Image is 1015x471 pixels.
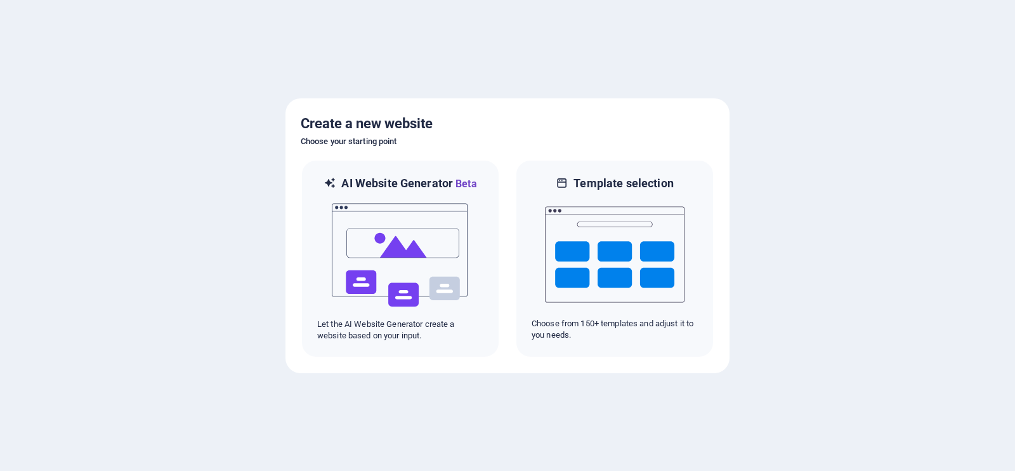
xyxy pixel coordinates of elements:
[317,319,483,342] p: Let the AI Website Generator create a website based on your input.
[453,178,477,190] span: Beta
[301,159,500,358] div: AI Website GeneratorBetaaiLet the AI Website Generator create a website based on your input.
[331,192,470,319] img: ai
[532,318,698,341] p: Choose from 150+ templates and adjust it to you needs.
[341,176,476,192] h6: AI Website Generator
[301,134,714,149] h6: Choose your starting point
[301,114,714,134] h5: Create a new website
[573,176,673,191] h6: Template selection
[515,159,714,358] div: Template selectionChoose from 150+ templates and adjust it to you needs.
